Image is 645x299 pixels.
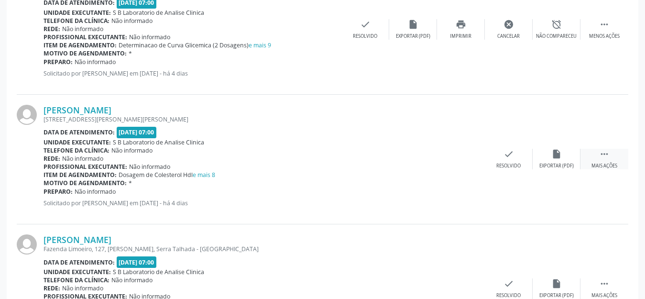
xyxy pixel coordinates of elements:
[536,33,577,40] div: Não compareceu
[450,33,471,40] div: Imprimir
[44,128,115,136] b: Data de atendimento:
[353,33,377,40] div: Resolvido
[44,199,485,207] p: Solicitado por [PERSON_NAME] em [DATE] - há 4 dias
[539,292,574,299] div: Exportar (PDF)
[117,256,157,267] span: [DATE] 07:00
[44,284,60,292] b: Rede:
[44,138,111,146] b: Unidade executante:
[119,41,271,49] span: Determinacao de Curva Glicemica (2 Dosagens)
[44,49,127,57] b: Motivo de agendamento:
[113,138,204,146] span: S B Laboratorio de Analise Clinica
[113,9,204,17] span: S B Laboratorio de Analise Clinica
[111,17,153,25] span: Não informado
[44,105,111,115] a: [PERSON_NAME]
[44,234,111,245] a: [PERSON_NAME]
[44,58,73,66] b: Preparo:
[599,278,610,289] i: 
[75,188,116,196] span: Não informado
[551,149,562,159] i: insert_drive_file
[599,19,610,30] i: 
[496,163,521,169] div: Resolvido
[44,188,73,196] b: Preparo:
[396,33,430,40] div: Exportar (PDF)
[44,41,117,49] b: Item de agendamento:
[408,19,418,30] i: insert_drive_file
[117,127,157,138] span: [DATE] 07:00
[591,163,617,169] div: Mais ações
[360,19,371,30] i: check
[496,292,521,299] div: Resolvido
[111,276,153,284] span: Não informado
[44,25,60,33] b: Rede:
[62,25,103,33] span: Não informado
[44,9,111,17] b: Unidade executante:
[44,69,341,78] p: Solicitado por [PERSON_NAME] em [DATE] - há 4 dias
[44,258,115,266] b: Data de atendimento:
[249,41,271,49] a: e mais 9
[503,149,514,159] i: check
[456,19,466,30] i: print
[551,19,562,30] i: alarm_off
[44,171,117,179] b: Item de agendamento:
[113,268,204,276] span: S B Laboratorio de Analise Clinica
[44,115,485,123] div: [STREET_ADDRESS][PERSON_NAME][PERSON_NAME]
[62,284,103,292] span: Não informado
[62,155,103,163] span: Não informado
[503,19,514,30] i: cancel
[44,17,109,25] b: Telefone da clínica:
[599,149,610,159] i: 
[589,33,620,40] div: Menos ações
[111,146,153,155] span: Não informado
[497,33,520,40] div: Cancelar
[17,105,37,125] img: img
[193,171,215,179] a: e mais 8
[75,58,116,66] span: Não informado
[44,155,60,163] b: Rede:
[44,33,127,41] b: Profissional executante:
[503,278,514,289] i: check
[591,292,617,299] div: Mais ações
[119,171,215,179] span: Dosagem de Colesterol Hdl
[129,163,170,171] span: Não informado
[44,179,127,187] b: Motivo de agendamento:
[17,234,37,255] img: img
[551,278,562,289] i: insert_drive_file
[44,268,111,276] b: Unidade executante:
[44,146,109,155] b: Telefone da clínica:
[129,33,170,41] span: Não informado
[44,163,127,171] b: Profissional executante:
[539,163,574,169] div: Exportar (PDF)
[44,276,109,284] b: Telefone da clínica:
[44,245,485,253] div: Fazenda Limoeiro, 127, [PERSON_NAME], Serra Talhada - [GEOGRAPHIC_DATA]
